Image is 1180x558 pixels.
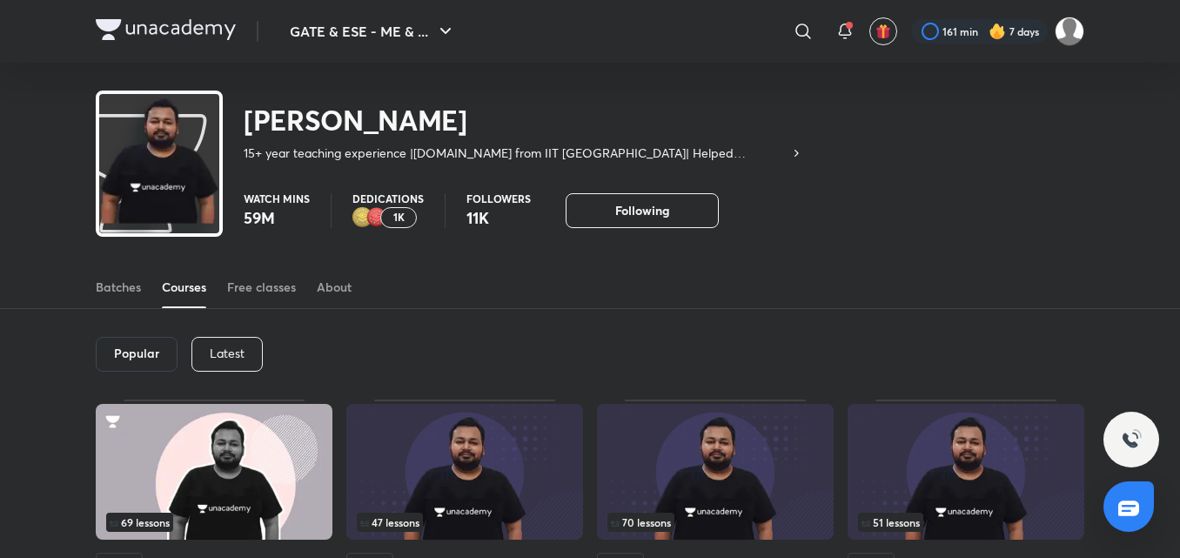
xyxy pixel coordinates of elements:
[106,513,322,532] div: left
[244,103,803,138] h2: [PERSON_NAME]
[162,279,206,296] div: Courses
[352,193,424,204] p: Dedications
[96,19,236,40] img: Company Logo
[227,279,296,296] div: Free classes
[244,193,310,204] p: Watch mins
[848,404,1084,540] img: Thumbnail
[1121,429,1142,450] img: ttu
[607,513,823,532] div: left
[114,346,159,360] h6: Popular
[317,266,352,308] a: About
[357,513,573,532] div: left
[393,212,405,224] p: 1K
[466,207,531,228] p: 11K
[96,266,141,308] a: Batches
[597,404,834,540] img: Thumbnail
[566,193,719,228] button: Following
[244,145,789,162] p: 15+ year teaching experience |[DOMAIN_NAME] from IIT [GEOGRAPHIC_DATA]| Helped thousands of stude...
[869,17,897,45] button: avatar
[466,193,531,204] p: Followers
[96,279,141,296] div: Batches
[357,513,573,532] div: infosection
[611,517,671,528] span: 70 lessons
[106,513,322,532] div: infosection
[858,513,1074,532] div: left
[162,266,206,308] a: Courses
[357,513,573,532] div: infocontainer
[615,202,669,219] span: Following
[875,24,891,39] img: avatar
[96,404,332,540] img: Thumbnail
[366,207,387,228] img: educator badge1
[862,517,920,528] span: 51 lessons
[227,266,296,308] a: Free classes
[858,513,1074,532] div: infosection
[317,279,352,296] div: About
[96,19,236,44] a: Company Logo
[607,513,823,532] div: infocontainer
[607,513,823,532] div: infosection
[1055,17,1084,46] img: pradhap B
[346,404,583,540] img: Thumbnail
[858,513,1074,532] div: infocontainer
[279,14,466,49] button: GATE & ESE - ME & ...
[110,517,170,528] span: 69 lessons
[210,346,245,360] p: Latest
[360,517,419,528] span: 47 lessons
[989,23,1006,40] img: streak
[352,207,373,228] img: educator badge2
[244,207,310,228] p: 59M
[106,513,322,532] div: infocontainer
